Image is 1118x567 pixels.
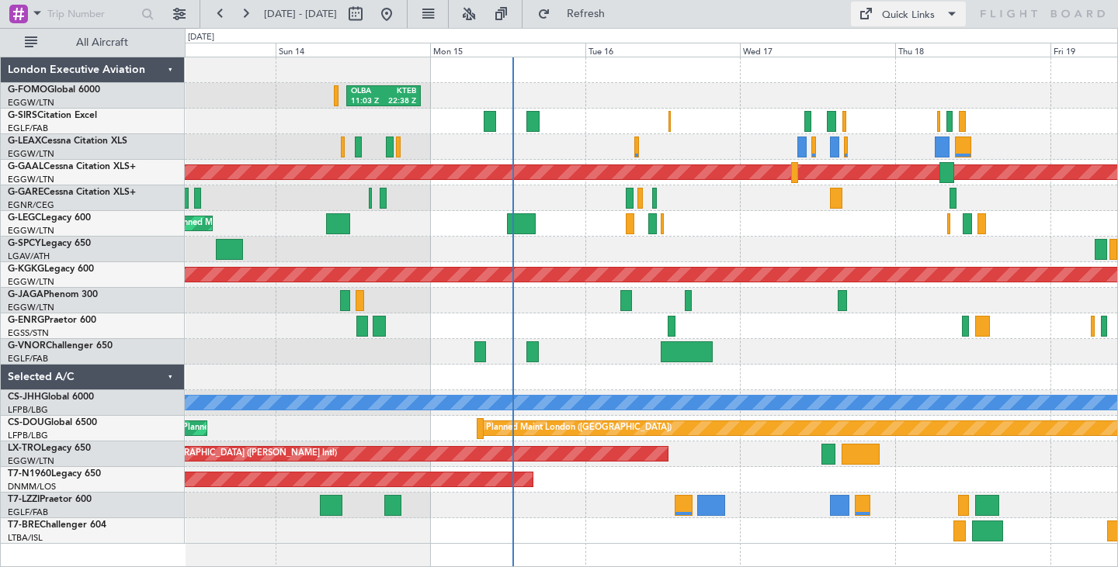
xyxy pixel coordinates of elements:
div: Sat 13 [120,43,276,57]
a: EGGW/LTN [8,302,54,313]
a: EGGW/LTN [8,148,54,160]
div: Mon 15 [430,43,585,57]
span: LX-TRO [8,444,41,453]
a: T7-N1960Legacy 650 [8,469,101,479]
button: All Aircraft [17,30,168,55]
button: Quick Links [851,2,966,26]
div: OLBA [351,86,384,97]
a: LX-TROLegacy 650 [8,444,91,453]
div: Unplanned Maint [GEOGRAPHIC_DATA] ([PERSON_NAME] Intl) [85,442,337,465]
a: DNMM/LOS [8,481,56,493]
span: G-SPCY [8,239,41,248]
span: G-KGKG [8,264,44,274]
a: LGAV/ATH [8,251,50,262]
a: EGLF/FAB [8,123,48,134]
a: T7-BREChallenger 604 [8,520,106,530]
span: G-JAGA [8,290,43,299]
span: G-SIRS [8,111,37,120]
a: G-LEAXCessna Citation XLS [8,137,127,146]
a: LFPB/LBG [8,404,48,416]
div: Quick Links [882,8,935,23]
a: G-GAALCessna Citation XLS+ [8,162,136,171]
a: EGGW/LTN [8,97,54,109]
div: 11:03 Z [351,96,384,107]
span: G-GARE [8,188,43,197]
span: G-LEGC [8,213,41,223]
a: CS-DOUGlobal 6500 [8,418,97,427]
a: EGSS/STN [8,327,49,339]
span: G-ENRG [8,316,44,325]
a: T7-LZZIPraetor 600 [8,495,92,504]
div: 22:38 Z [384,96,416,107]
a: G-LEGCLegacy 600 [8,213,91,223]
a: EGGW/LTN [8,455,54,467]
a: G-SIRSCitation Excel [8,111,97,120]
a: LTBA/ISL [8,532,43,544]
a: G-ENRGPraetor 600 [8,316,96,325]
a: G-VNORChallenger 650 [8,341,113,351]
a: LFPB/LBG [8,430,48,441]
div: Sun 14 [276,43,431,57]
div: Wed 17 [740,43,895,57]
a: G-KGKGLegacy 600 [8,264,94,274]
span: G-VNOR [8,341,46,351]
a: G-JAGAPhenom 300 [8,290,98,299]
a: EGNR/CEG [8,199,54,211]
span: G-FOMO [8,85,47,95]
span: All Aircraft [40,37,164,48]
a: G-GARECessna Citation XLS+ [8,188,136,197]
span: T7-N1960 [8,469,51,479]
span: CS-JHH [8,392,41,402]
span: [DATE] - [DATE] [264,7,337,21]
a: CS-JHHGlobal 6000 [8,392,94,402]
a: EGGW/LTN [8,225,54,237]
div: Thu 18 [895,43,1050,57]
a: EGLF/FAB [8,353,48,365]
span: CS-DOU [8,418,44,427]
div: Planned Maint London ([GEOGRAPHIC_DATA]) [486,417,672,440]
span: G-GAAL [8,162,43,171]
a: EGGW/LTN [8,276,54,288]
a: G-FOMOGlobal 6000 [8,85,100,95]
a: EGGW/LTN [8,174,54,185]
a: G-SPCYLegacy 650 [8,239,91,248]
span: Refresh [554,9,619,19]
input: Trip Number [47,2,137,26]
span: T7-LZZI [8,495,40,504]
span: G-LEAX [8,137,41,146]
div: KTEB [384,86,416,97]
span: T7-BRE [8,520,40,530]
a: EGLF/FAB [8,506,48,518]
button: Refresh [530,2,623,26]
div: Tue 16 [585,43,741,57]
div: [DATE] [188,31,214,44]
